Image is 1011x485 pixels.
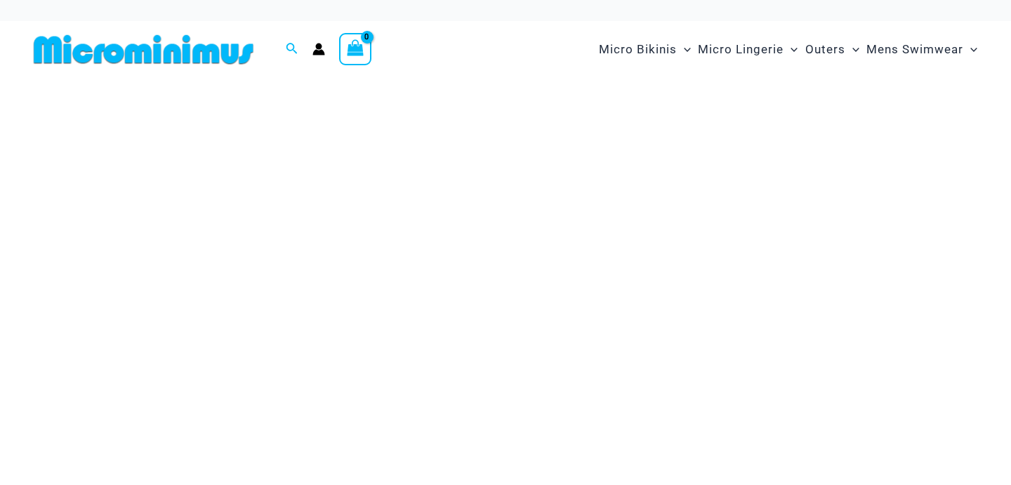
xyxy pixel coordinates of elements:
[339,33,371,65] a: View Shopping Cart, empty
[286,41,298,58] a: Search icon link
[866,32,963,67] span: Mens Swimwear
[677,32,691,67] span: Menu Toggle
[593,26,983,73] nav: Site Navigation
[863,28,981,71] a: Mens SwimwearMenu ToggleMenu Toggle
[694,28,801,71] a: Micro LingerieMenu ToggleMenu Toggle
[312,43,325,55] a: Account icon link
[784,32,798,67] span: Menu Toggle
[595,28,694,71] a: Micro BikinisMenu ToggleMenu Toggle
[802,28,863,71] a: OutersMenu ToggleMenu Toggle
[845,32,859,67] span: Menu Toggle
[805,32,845,67] span: Outers
[599,32,677,67] span: Micro Bikinis
[963,32,977,67] span: Menu Toggle
[698,32,784,67] span: Micro Lingerie
[28,34,259,65] img: MM SHOP LOGO FLAT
